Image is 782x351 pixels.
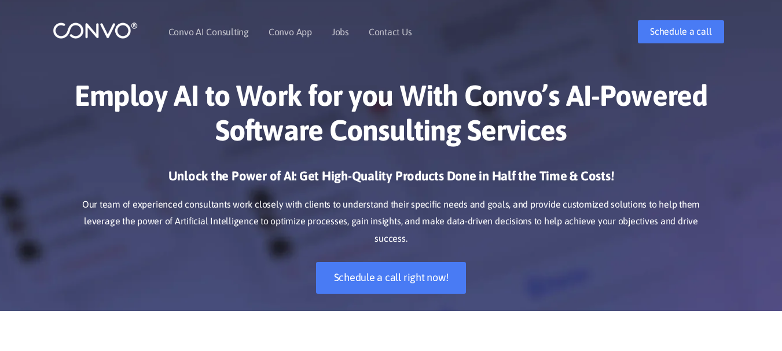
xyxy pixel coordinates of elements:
[70,168,713,193] h3: Unlock the Power of AI: Get High-Quality Products Done in Half the Time & Costs!
[369,27,412,36] a: Contact Us
[332,27,349,36] a: Jobs
[269,27,312,36] a: Convo App
[168,27,249,36] a: Convo AI Consulting
[316,262,467,294] a: Schedule a call right now!
[638,20,724,43] a: Schedule a call
[70,196,713,248] p: Our team of experienced consultants work closely with clients to understand their specific needs ...
[70,78,713,156] h1: Employ AI to Work for you With Convo’s AI-Powered Software Consulting Services
[53,21,138,39] img: logo_1.png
